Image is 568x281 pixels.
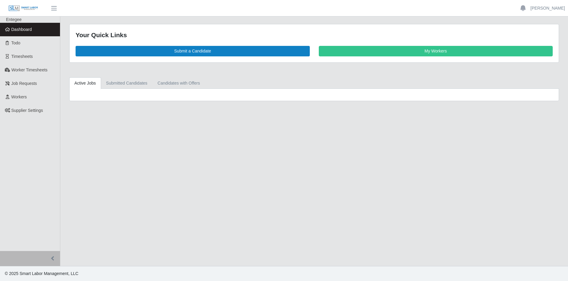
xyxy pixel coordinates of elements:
a: [PERSON_NAME] [531,5,565,11]
span: Timesheets [11,54,33,59]
span: Todo [11,40,20,45]
span: Supplier Settings [11,108,43,113]
a: My Workers [319,46,553,56]
a: Candidates with Offers [152,77,205,89]
a: Active Jobs [69,77,101,89]
div: Your Quick Links [76,30,553,40]
span: Worker Timesheets [11,67,47,72]
a: Submitted Candidates [101,77,153,89]
span: Entegee [6,17,22,22]
img: SLM Logo [8,5,38,12]
span: © 2025 Smart Labor Management, LLC [5,271,78,276]
span: Dashboard [11,27,32,32]
a: Submit a Candidate [76,46,310,56]
span: Job Requests [11,81,37,86]
span: Workers [11,94,27,99]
